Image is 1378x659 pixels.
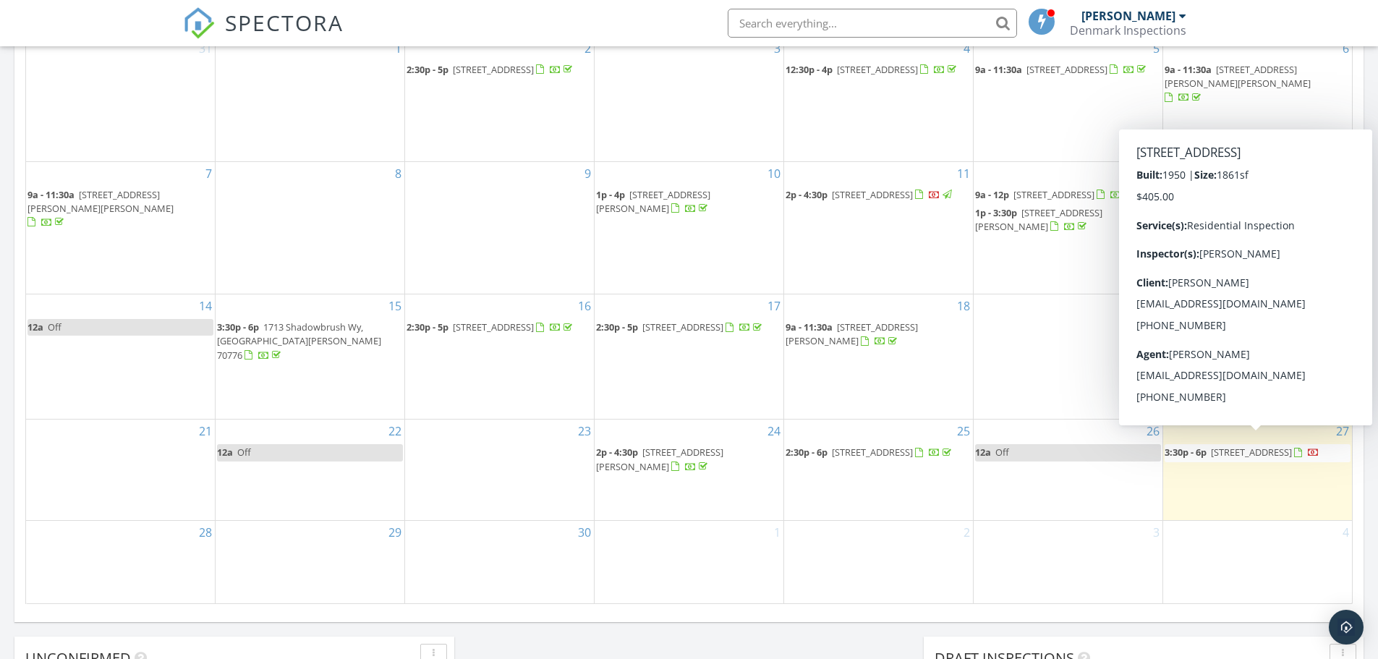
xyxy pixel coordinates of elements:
[954,294,973,318] a: Go to September 18, 2025
[954,420,973,443] a: Go to September 25, 2025
[975,187,1161,204] a: 9a - 12p [STREET_ADDRESS]
[728,9,1017,38] input: Search everything...
[832,188,913,201] span: [STREET_ADDRESS]
[217,446,233,459] span: 12a
[407,319,592,336] a: 2:30p - 5p [STREET_ADDRESS]
[582,162,594,185] a: Go to September 9, 2025
[48,320,61,333] span: Off
[1162,37,1352,161] td: Go to September 6, 2025
[973,521,1162,603] td: Go to October 3, 2025
[1162,521,1352,603] td: Go to October 4, 2025
[786,188,828,201] span: 2p - 4:30p
[783,294,973,420] td: Go to September 18, 2025
[783,161,973,294] td: Go to September 11, 2025
[975,205,1161,236] a: 1p - 3:30p [STREET_ADDRESS][PERSON_NAME]
[453,63,534,76] span: [STREET_ADDRESS]
[196,294,215,318] a: Go to September 14, 2025
[27,187,213,232] a: 9a - 11:30a [STREET_ADDRESS][PERSON_NAME][PERSON_NAME]
[216,521,405,603] td: Go to September 29, 2025
[405,521,595,603] td: Go to September 30, 2025
[973,294,1162,420] td: Go to September 19, 2025
[1333,420,1352,443] a: Go to September 27, 2025
[596,188,710,215] a: 1p - 4p [STREET_ADDRESS][PERSON_NAME]
[765,420,783,443] a: Go to September 24, 2025
[832,446,913,459] span: [STREET_ADDRESS]
[786,320,833,333] span: 9a - 11:30a
[196,521,215,544] a: Go to September 28, 2025
[975,188,1009,201] span: 9a - 12p
[786,319,971,350] a: 9a - 11:30a [STREET_ADDRESS][PERSON_NAME]
[596,320,765,333] a: 2:30p - 5p [STREET_ADDRESS]
[216,161,405,294] td: Go to September 8, 2025
[26,37,216,161] td: Go to August 31, 2025
[216,37,405,161] td: Go to September 1, 2025
[407,63,575,76] a: 2:30p - 5p [STREET_ADDRESS]
[765,294,783,318] a: Go to September 17, 2025
[26,420,216,521] td: Go to September 21, 2025
[1165,61,1351,107] a: 9a - 11:30a [STREET_ADDRESS][PERSON_NAME][PERSON_NAME]
[217,320,381,361] span: 1713 Shadowbrush Wy, [GEOGRAPHIC_DATA][PERSON_NAME] 70776
[596,446,638,459] span: 2p - 4:30p
[975,188,1136,201] a: 9a - 12p [STREET_ADDRESS]
[786,63,959,76] a: 12:30p - 4p [STREET_ADDRESS]
[196,420,215,443] a: Go to September 21, 2025
[453,320,534,333] span: [STREET_ADDRESS]
[786,320,918,347] a: 9a - 11:30a [STREET_ADDRESS][PERSON_NAME]
[392,37,404,60] a: Go to September 1, 2025
[1165,188,1181,201] span: 12a
[975,206,1017,219] span: 1p - 3:30p
[1162,420,1352,521] td: Go to September 27, 2025
[1013,188,1094,201] span: [STREET_ADDRESS]
[1185,188,1199,201] span: Off
[405,294,595,420] td: Go to September 16, 2025
[1162,294,1352,420] td: Go to September 20, 2025
[217,320,259,333] span: 3:30p - 6p
[1026,63,1107,76] span: [STREET_ADDRESS]
[786,446,954,459] a: 2:30p - 6p [STREET_ADDRESS]
[1340,521,1352,544] a: Go to October 4, 2025
[995,446,1009,459] span: Off
[1165,446,1319,459] a: 3:30p - 6p [STREET_ADDRESS]
[596,187,782,218] a: 1p - 4p [STREET_ADDRESS][PERSON_NAME]
[786,61,971,79] a: 12:30p - 4p [STREET_ADDRESS]
[1162,161,1352,294] td: Go to September 13, 2025
[407,63,448,76] span: 2:30p - 5p
[1165,444,1351,462] a: 3:30p - 6p [STREET_ADDRESS]
[1333,162,1352,185] a: Go to September 13, 2025
[217,319,403,365] a: 3:30p - 6p 1713 Shadowbrush Wy, [GEOGRAPHIC_DATA][PERSON_NAME] 70776
[961,521,973,544] a: Go to October 2, 2025
[596,319,782,336] a: 2:30p - 5p [STREET_ADDRESS]
[596,446,723,472] a: 2p - 4:30p [STREET_ADDRESS][PERSON_NAME]
[975,446,991,459] span: 12a
[392,162,404,185] a: Go to September 8, 2025
[783,37,973,161] td: Go to September 4, 2025
[975,63,1149,76] a: 9a - 11:30a [STREET_ADDRESS]
[183,20,344,50] a: SPECTORA
[26,294,216,420] td: Go to September 14, 2025
[26,521,216,603] td: Go to September 28, 2025
[405,420,595,521] td: Go to September 23, 2025
[975,206,1102,233] a: 1p - 3:30p [STREET_ADDRESS][PERSON_NAME]
[786,187,971,204] a: 2p - 4:30p [STREET_ADDRESS]
[596,320,638,333] span: 2:30p - 5p
[973,420,1162,521] td: Go to September 26, 2025
[1329,610,1364,645] div: Open Intercom Messenger
[765,162,783,185] a: Go to September 10, 2025
[596,188,710,215] span: [STREET_ADDRESS][PERSON_NAME]
[1150,521,1162,544] a: Go to October 3, 2025
[1070,23,1186,38] div: Denmark Inspections
[973,37,1162,161] td: Go to September 5, 2025
[1150,37,1162,60] a: Go to September 5, 2025
[596,444,782,475] a: 2p - 4:30p [STREET_ADDRESS][PERSON_NAME]
[216,420,405,521] td: Go to September 22, 2025
[786,63,833,76] span: 12:30p - 4p
[216,294,405,420] td: Go to September 15, 2025
[786,446,828,459] span: 2:30p - 6p
[386,521,404,544] a: Go to September 29, 2025
[783,521,973,603] td: Go to October 2, 2025
[1165,446,1207,459] span: 3:30p - 6p
[1211,446,1292,459] span: [STREET_ADDRESS]
[975,63,1022,76] span: 9a - 11:30a
[975,206,1102,233] span: [STREET_ADDRESS][PERSON_NAME]
[595,161,784,294] td: Go to September 10, 2025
